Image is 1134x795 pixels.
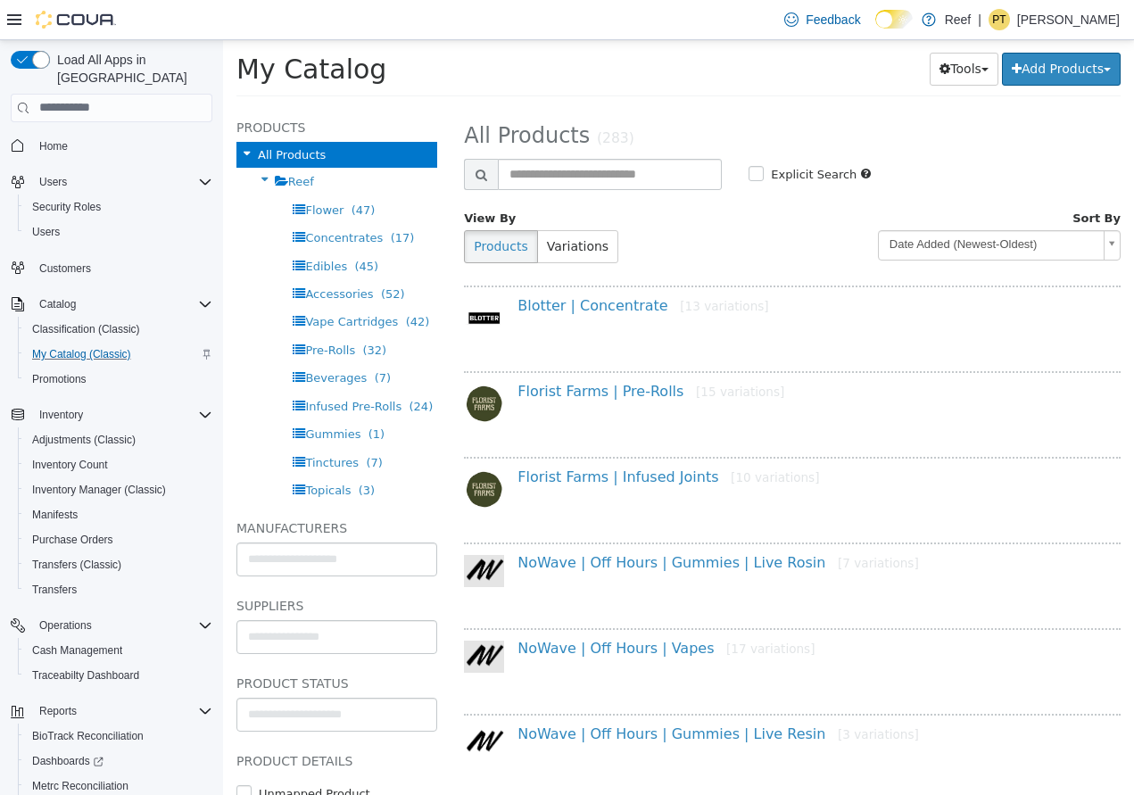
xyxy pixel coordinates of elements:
span: Traceabilty Dashboard [25,665,212,686]
span: All Products [35,108,103,121]
span: Tinctures [82,416,136,429]
span: Users [32,225,60,239]
span: Edibles [82,219,124,233]
span: Customers [39,261,91,276]
div: Payton Tromblee [989,9,1010,30]
span: Home [39,139,68,153]
span: Security Roles [25,196,212,218]
a: NoWave | Off Hours | Vapes[17 variations] [294,600,592,617]
small: (283) [374,90,411,106]
a: Florist Farms | Infused Joints[10 variations] [294,428,596,445]
span: Transfers (Classic) [32,558,121,572]
a: Traceabilty Dashboard [25,665,146,686]
a: NoWave | Off Hours | Gummies | Live Rosin[7 variations] [294,514,696,531]
span: Operations [39,618,92,633]
button: Users [18,219,219,244]
span: Reef [65,135,91,148]
img: 150 [241,429,281,469]
span: Home [32,135,212,157]
p: [PERSON_NAME] [1017,9,1120,30]
span: Transfers (Classic) [25,554,212,576]
a: Security Roles [25,196,108,218]
button: Inventory [4,402,219,427]
a: Inventory Manager (Classic) [25,479,173,501]
span: My Catalog (Classic) [32,347,131,361]
a: Cash Management [25,640,129,661]
span: Catalog [32,294,212,315]
img: Cova [36,11,116,29]
span: Topicals [82,443,128,457]
img: 150 [241,344,281,384]
span: Classification (Classic) [25,319,212,340]
label: Explicit Search [543,126,633,144]
span: Inventory [39,408,83,422]
span: Sort By [849,171,898,185]
span: Promotions [25,369,212,390]
a: Purchase Orders [25,529,120,551]
button: Customers [4,255,219,281]
span: BioTrack Reconciliation [25,725,212,747]
span: Concentrates [82,191,160,204]
a: My Catalog (Classic) [25,344,138,365]
button: Purchase Orders [18,527,219,552]
img: 150 [241,686,281,718]
small: [15 variations] [473,344,561,359]
span: (45) [131,219,155,233]
button: Users [32,171,74,193]
span: Accessories [82,247,150,261]
a: Customers [32,258,98,279]
span: Infused Pre-Rolls [82,360,178,373]
button: Cash Management [18,638,219,663]
a: Promotions [25,369,94,390]
span: Feedback [806,11,860,29]
a: Classification (Classic) [25,319,147,340]
button: Products [241,190,314,223]
button: Catalog [32,294,83,315]
button: Inventory [32,404,90,426]
span: Gummies [82,387,137,401]
a: BioTrack Reconciliation [25,725,151,747]
span: Inventory Manager (Classic) [32,483,166,497]
span: View By [241,171,293,185]
button: Catalog [4,292,219,317]
button: Users [4,170,219,195]
span: (24) [186,360,211,373]
label: Unmapped Product [31,745,147,763]
span: Users [32,171,212,193]
a: Manifests [25,504,85,526]
span: Transfers [32,583,77,597]
h5: Suppliers [13,555,214,576]
span: (17) [168,191,192,204]
h5: Product Status [13,633,214,654]
span: (47) [128,163,153,177]
button: Operations [32,615,99,636]
span: Reports [32,700,212,722]
span: All Products [241,83,367,108]
span: My Catalog (Classic) [25,344,212,365]
span: Users [25,221,212,243]
span: Inventory Count [32,458,108,472]
span: (7) [152,331,168,344]
span: Dashboards [25,750,212,772]
button: Classification (Classic) [18,317,219,342]
input: Dark Mode [875,10,913,29]
span: Metrc Reconciliation [32,779,128,793]
span: Promotions [32,372,87,386]
span: Pre-Rolls [82,303,132,317]
span: My Catalog [13,13,163,45]
span: Traceabilty Dashboard [32,668,139,683]
button: Security Roles [18,195,219,219]
a: Florist Farms | Pre-Rolls[15 variations] [294,343,561,360]
span: Cash Management [25,640,212,661]
button: Manifests [18,502,219,527]
img: 150 [241,600,281,633]
img: 150 [241,515,281,547]
button: Reports [32,700,84,722]
span: Security Roles [32,200,101,214]
button: Inventory Count [18,452,219,477]
span: Catalog [39,297,76,311]
span: Adjustments (Classic) [25,429,212,451]
span: Inventory [32,404,212,426]
span: Inventory Manager (Classic) [25,479,212,501]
